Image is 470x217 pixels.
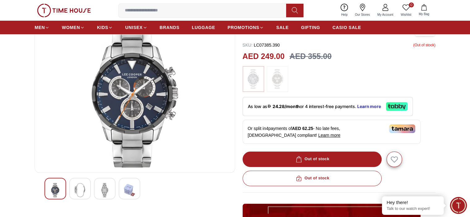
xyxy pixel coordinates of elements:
[62,22,85,33] a: WOMEN
[450,197,467,214] div: Chat Widget
[332,22,361,33] a: CASIO SALE
[125,22,147,33] a: UNISEX
[387,206,439,211] p: Talk to our watch expert!
[270,69,285,89] img: ...
[99,183,110,197] img: Lee Cooper Men's Multi Function Dark Blue Dial Watch - LC07385.390
[301,24,320,31] span: GIFTING
[246,69,261,89] img: ...
[62,24,80,31] span: WOMEN
[97,24,108,31] span: KIDS
[243,43,253,48] span: SKU :
[125,24,142,31] span: UNISEX
[413,42,435,48] p: ( Out of stock )
[192,22,215,33] a: LUGGAGE
[227,24,259,31] span: PROMOTIONS
[339,12,350,17] span: Help
[227,22,264,33] a: PROMOTIONS
[292,126,313,131] span: AED 62.25
[192,24,215,31] span: LUGGAGE
[375,12,396,17] span: My Account
[351,2,374,18] a: Our Stores
[35,22,49,33] a: MEN
[387,199,439,206] div: Hey there!
[397,2,415,18] a: 0Wishlist
[332,24,361,31] span: CASIO SALE
[415,3,433,18] button: My Bag
[337,2,351,18] a: Help
[290,51,332,62] h3: AED 355.00
[74,183,86,197] img: Lee Cooper Men's Multi Function Dark Blue Dial Watch - LC07385.390
[243,42,280,48] p: LC07385.390
[353,12,372,17] span: Our Stores
[50,183,61,197] img: Lee Cooper Men's Multi Function Dark Blue Dial Watch - LC07385.390
[35,24,45,31] span: MEN
[389,124,415,133] img: Tamara
[40,19,230,168] img: Lee Cooper Men's Multi Function Dark Blue Dial Watch - LC07385.390
[97,22,113,33] a: KIDS
[243,120,421,144] div: Or split in 4 payments of - No late fees, [DEMOGRAPHIC_DATA] compliant!
[398,12,414,17] span: Wishlist
[409,2,414,7] span: 0
[160,24,180,31] span: BRANDS
[37,4,91,17] img: ...
[276,24,289,31] span: SALE
[416,12,432,16] span: My Bag
[318,133,341,138] span: Learn more
[243,51,285,62] h2: AED 249.00
[276,22,289,33] a: SALE
[301,22,320,33] a: GIFTING
[160,22,180,33] a: BRANDS
[124,183,135,197] img: Lee Cooper Men's Multi Function Dark Blue Dial Watch - LC07385.390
